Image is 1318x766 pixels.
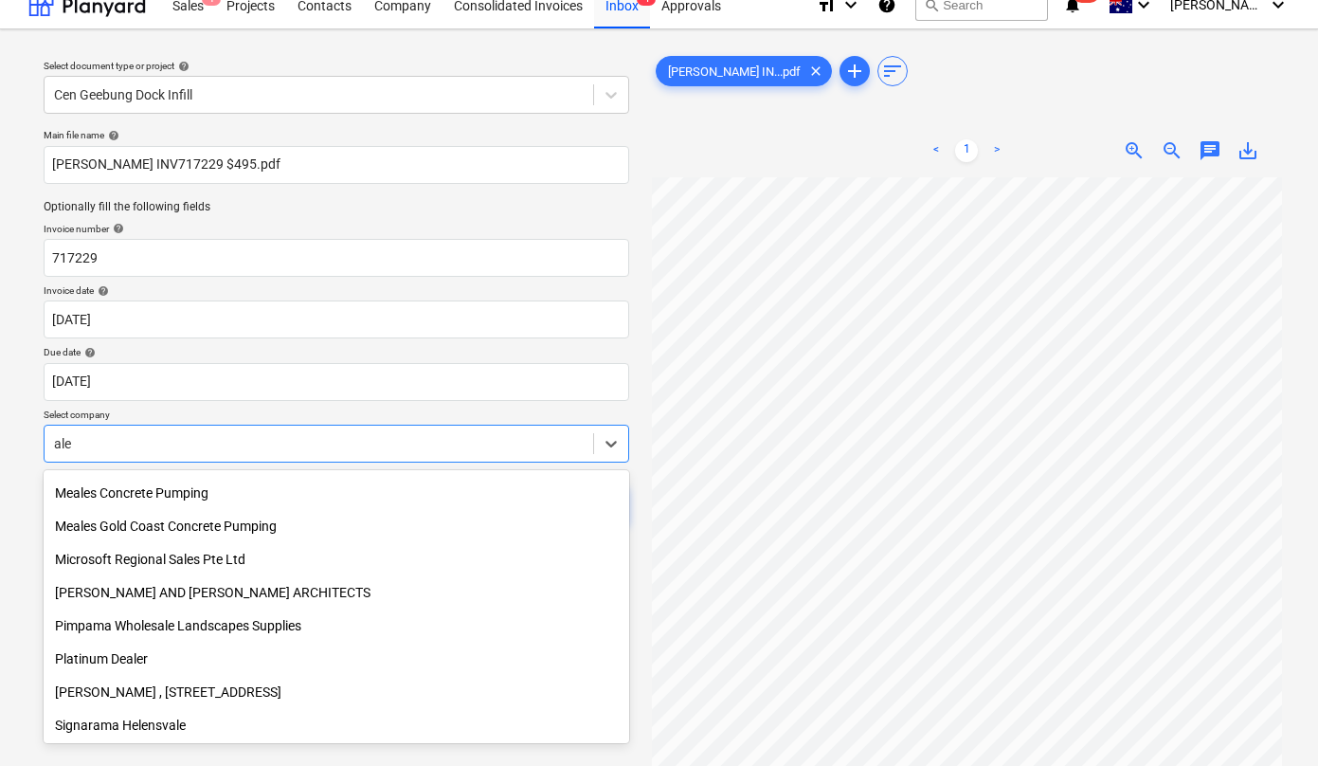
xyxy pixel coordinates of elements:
[44,346,629,358] div: Due date
[656,56,832,86] div: [PERSON_NAME] IN...pdf
[44,60,629,72] div: Select document type or project
[1123,139,1146,162] span: zoom_in
[44,409,629,425] p: Select company
[44,129,629,141] div: Main file name
[1223,675,1318,766] iframe: Chat Widget
[174,61,190,72] span: help
[44,223,629,235] div: Invoice number
[44,363,629,401] input: Due date not specified
[109,223,124,234] span: help
[44,239,629,277] input: Invoice number
[81,347,96,358] span: help
[104,130,119,141] span: help
[44,284,629,297] div: Invoice date
[1199,139,1221,162] span: chat
[1237,139,1259,162] span: save_alt
[44,146,629,184] input: Main file name
[1161,139,1183,162] span: zoom_out
[985,139,1008,162] a: Next page
[94,285,109,297] span: help
[881,60,904,82] span: sort
[44,199,629,215] p: Optionally fill the following fields
[804,60,827,82] span: clear
[657,64,812,79] span: [PERSON_NAME] IN...pdf
[44,301,629,338] input: Invoice date not specified
[843,60,866,82] span: add
[925,139,948,162] a: Previous page
[955,139,978,162] a: Page 1 is your current page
